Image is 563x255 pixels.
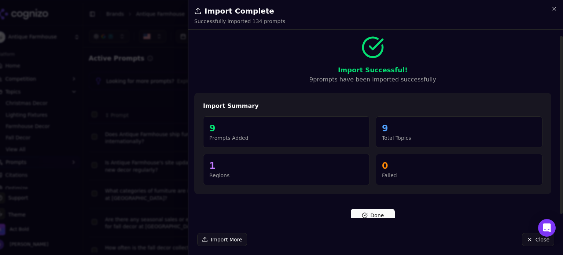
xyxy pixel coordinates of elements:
h3: Import Successful! [194,65,551,75]
h4: Import Summary [203,102,542,110]
div: 1 [209,160,364,172]
h2: Import Complete [194,6,557,16]
p: 9 prompts have been imported successfully [194,75,551,84]
div: 0 [382,160,536,172]
div: Total Topics [382,134,536,142]
button: Close [522,233,554,246]
div: 9 [382,123,536,134]
div: Failed [382,172,536,179]
div: 9 [209,123,364,134]
button: Done [351,209,395,222]
div: Regions [209,172,364,179]
button: Import More [197,233,247,246]
p: Successfully imported 134 prompts [194,18,285,25]
div: Prompts Added [209,134,364,142]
